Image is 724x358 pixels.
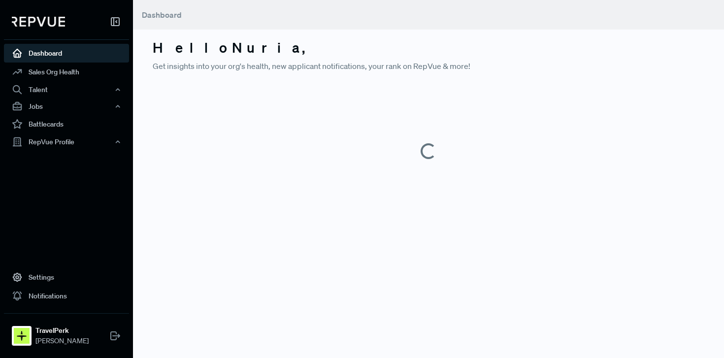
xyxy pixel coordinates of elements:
button: Talent [4,81,129,98]
strong: TravelPerk [35,325,89,336]
button: RepVue Profile [4,133,129,150]
span: Dashboard [142,10,182,20]
a: Notifications [4,287,129,305]
a: Settings [4,268,129,287]
img: TravelPerk [14,328,30,344]
a: Battlecards [4,115,129,133]
img: RepVue [12,17,65,27]
span: [PERSON_NAME] [35,336,89,346]
a: Dashboard [4,44,129,63]
a: TravelPerkTravelPerk[PERSON_NAME] [4,313,129,350]
a: Sales Org Health [4,63,129,81]
p: Get insights into your org's health, new applicant notifications, your rank on RepVue & more! [153,60,704,72]
button: Jobs [4,98,129,115]
h3: Hello Nuria , [153,39,704,56]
